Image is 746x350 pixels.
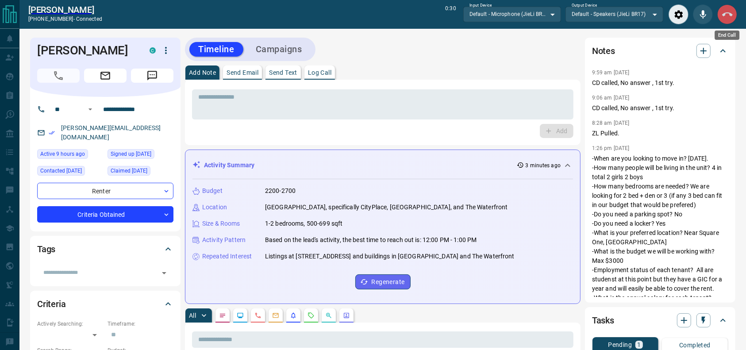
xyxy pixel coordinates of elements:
p: Repeated Interest [202,252,252,261]
p: [PHONE_NUMBER] - [28,15,102,23]
span: Active 9 hours ago [40,150,85,158]
h2: Criteria [37,297,66,311]
span: connected [76,16,102,22]
p: 0:30 [445,4,456,24]
div: Tasks [592,310,728,331]
span: Claimed [DATE] [111,166,147,175]
div: Default - Speakers (JieLi BR17) [565,7,663,22]
p: 9:06 am [DATE] [592,95,630,101]
div: Audio Settings [669,4,688,24]
span: Contacted [DATE] [40,166,82,175]
p: Actively Searching: [37,320,103,328]
div: Mon Aug 11 2025 [37,149,103,162]
p: All [189,312,196,319]
svg: Emails [272,312,279,319]
p: Send Email [227,69,258,76]
p: ZL Pulled. [592,129,728,138]
span: Signed up [DATE] [111,150,151,158]
p: 2200-2700 [265,186,296,196]
div: Renter [37,183,173,199]
h2: Tags [37,242,55,256]
div: Fri Jan 10 2025 [108,166,173,178]
a: [PERSON_NAME] [28,4,102,15]
button: Open [85,104,96,115]
div: End Call [715,31,739,40]
p: 9:59 am [DATE] [592,69,630,76]
p: Location [202,203,227,212]
span: Email [84,69,127,83]
svg: Email Verified [49,130,55,136]
div: Mute [693,4,713,24]
p: Size & Rooms [202,219,240,228]
div: Default - Microphone (JieLi BR17) [463,7,561,22]
h2: Tasks [592,313,614,327]
p: 1-2 bedrooms, 500-699 sqft [265,219,342,228]
svg: Requests [308,312,315,319]
div: Activity Summary3 minutes ago [192,157,573,173]
label: Output Device [572,3,597,8]
p: Budget [202,186,223,196]
p: 3 minutes ago [526,162,561,169]
p: Activity Pattern [202,235,246,245]
button: Campaigns [247,42,311,57]
div: Mon Apr 08 2024 [108,149,173,162]
div: Fri Jan 17 2025 [37,166,103,178]
p: Completed [679,342,711,348]
p: Log Call [308,69,331,76]
span: Call [37,69,80,83]
h2: Notes [592,44,615,58]
p: Add Note [189,69,216,76]
p: 1 [637,342,641,348]
p: 8:28 am [DATE] [592,120,630,126]
svg: Listing Alerts [290,312,297,319]
span: Message [131,69,173,83]
p: Based on the lead's activity, the best time to reach out is: 12:00 PM - 1:00 PM [265,235,477,245]
div: Tags [37,238,173,260]
p: 1:26 pm [DATE] [592,145,630,151]
svg: Calls [254,312,261,319]
div: condos.ca [150,47,156,54]
a: [PERSON_NAME][EMAIL_ADDRESS][DOMAIN_NAME] [61,124,161,141]
button: Open [158,267,170,279]
label: Input Device [469,3,492,8]
button: Regenerate [355,274,411,289]
h1: [PERSON_NAME] [37,43,136,58]
p: CD called, No answer , 1st try. [592,78,728,88]
div: Criteria Obtained [37,206,173,223]
div: Criteria [37,293,173,315]
div: End Call [717,4,737,24]
p: [GEOGRAPHIC_DATA], specifically CityPlace, [GEOGRAPHIC_DATA], and The Waterfront [265,203,508,212]
svg: Notes [219,312,226,319]
svg: Lead Browsing Activity [237,312,244,319]
p: Activity Summary [204,161,254,170]
p: Timeframe: [108,320,173,328]
p: Listings at [STREET_ADDRESS] and buildings in [GEOGRAPHIC_DATA] and The Waterfront [265,252,515,261]
svg: Agent Actions [343,312,350,319]
button: Timeline [189,42,243,57]
div: Notes [592,40,728,62]
p: Pending [608,342,632,348]
p: CD called, No answer , 1st try. [592,104,728,113]
svg: Opportunities [325,312,332,319]
p: Send Text [269,69,297,76]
